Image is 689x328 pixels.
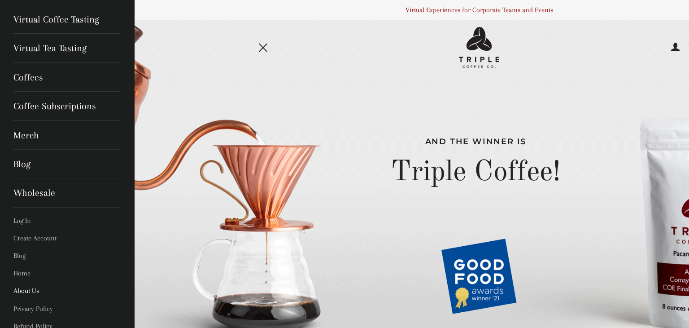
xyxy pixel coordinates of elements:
[7,178,128,207] a: Wholesale
[7,282,128,300] a: About Us
[7,300,128,318] a: Privacy Policy
[7,121,128,150] a: Merch
[7,265,128,282] a: Home
[459,27,499,68] img: Triple Coffee Co - Logo
[7,150,128,178] a: Blog
[7,247,128,265] a: Blog
[7,34,128,62] a: Virtual Tea Tasting
[7,92,128,120] a: Coffee Subscriptions
[7,230,128,247] a: Create Account
[7,63,128,92] a: Coffees
[7,212,128,230] a: Log In
[7,5,128,34] a: Virtual Coffee Tasting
